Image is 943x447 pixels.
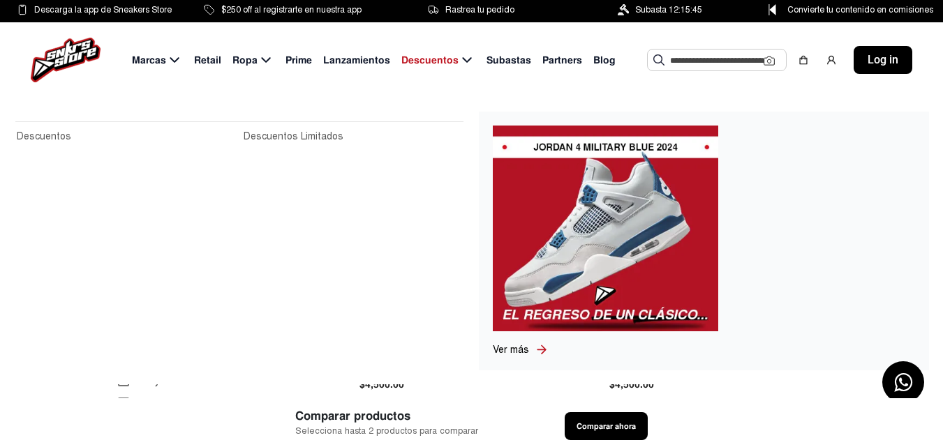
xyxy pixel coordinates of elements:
span: Subasta 12:15:45 [635,2,702,17]
span: Marcas [132,53,166,68]
span: Rastrea tu pedido [445,2,514,17]
span: Comparar productos [295,407,478,425]
span: $250 off al registrarte en nuestra app [221,2,362,17]
span: Blog [593,53,616,68]
img: Control Point Icon [764,4,781,15]
span: Descarga la app de Sneakers Store [34,2,172,17]
span: Retail [194,53,221,68]
a: Descuentos Limitados [244,129,462,144]
img: user [826,54,837,66]
img: Buscar [653,54,664,66]
span: Ver más [493,344,529,356]
img: logo [31,38,101,82]
span: Ropa [232,53,258,68]
button: Comparar ahora [565,412,648,440]
span: Selecciona hasta 2 productos para comparar [295,425,478,438]
a: Descuentos [17,129,235,144]
span: Log in [868,52,898,68]
span: Descuentos [401,53,459,68]
span: Subastas [487,53,531,68]
span: Partners [542,53,582,68]
span: $4,500.00 [359,377,404,392]
span: Lanzamientos [323,53,390,68]
img: shopping [798,54,809,66]
span: $4,500.00 [609,377,654,392]
span: Prime [285,53,312,68]
img: Cámara [764,55,775,66]
a: Ver más [493,342,535,357]
span: Convierte tu contenido en comisiones [787,2,933,17]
